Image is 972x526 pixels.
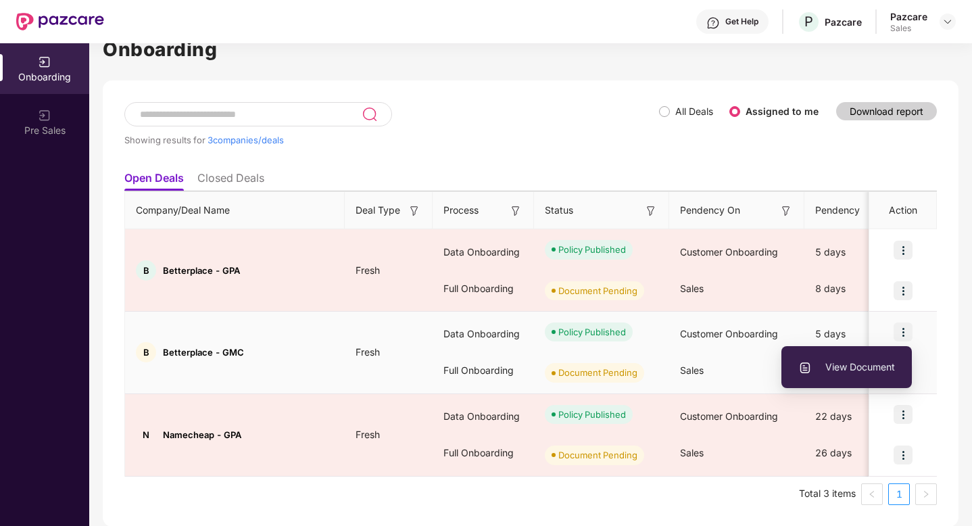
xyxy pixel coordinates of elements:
[433,435,534,471] div: Full Onboarding
[345,346,391,358] span: Fresh
[558,325,626,339] div: Policy Published
[798,360,895,375] span: View Document
[103,34,958,64] h1: Onboarding
[888,483,910,505] li: 1
[804,192,906,229] th: Pendency
[558,243,626,256] div: Policy Published
[804,234,906,270] div: 5 days
[136,260,156,281] div: B
[124,135,659,145] div: Showing results for
[362,106,377,122] img: svg+xml;base64,PHN2ZyB3aWR0aD0iMjQiIGhlaWdodD0iMjUiIHZpZXdCb3g9IjAgMCAyNCAyNSIgZmlsbD0ibm9uZSIgeG...
[746,105,819,117] label: Assigned to me
[804,316,906,352] div: 5 days
[922,490,930,498] span: right
[825,16,862,28] div: Pazcare
[433,398,534,435] div: Data Onboarding
[798,361,812,375] img: svg+xml;base64,PHN2ZyBpZD0iVXBsb2FkX0xvZ3MiIGRhdGEtbmFtZT0iVXBsb2FkIExvZ3MiIHhtbG5zPSJodHRwOi8vd3...
[163,429,241,440] span: Namecheap - GPA
[861,483,883,505] li: Previous Page
[815,203,884,218] span: Pendency
[163,265,240,276] span: Betterplace - GPA
[680,364,704,376] span: Sales
[558,366,637,379] div: Document Pending
[804,435,906,471] div: 26 days
[16,13,104,30] img: New Pazcare Logo
[915,483,937,505] button: right
[433,352,534,389] div: Full Onboarding
[38,55,51,69] img: svg+xml;base64,PHN2ZyB3aWR0aD0iMjAiIGhlaWdodD0iMjAiIHZpZXdCb3g9IjAgMCAyMCAyMCIgZmlsbD0ibm9uZSIgeG...
[345,264,391,276] span: Fresh
[942,16,953,27] img: svg+xml;base64,PHN2ZyBpZD0iRHJvcGRvd24tMzJ4MzIiIHhtbG5zPSJodHRwOi8vd3d3LnczLm9yZy8yMDAwL3N2ZyIgd2...
[345,429,391,440] span: Fresh
[558,284,637,297] div: Document Pending
[804,270,906,307] div: 8 days
[836,102,937,120] button: Download report
[163,347,244,358] span: Betterplace - GMC
[680,283,704,294] span: Sales
[706,16,720,30] img: svg+xml;base64,PHN2ZyBpZD0iSGVscC0zMngzMiIgeG1sbnM9Imh0dHA6Ly93d3cudzMub3JnLzIwMDAvc3ZnIiB3aWR0aD...
[894,241,913,260] img: icon
[894,405,913,424] img: icon
[804,398,906,435] div: 22 days
[680,246,778,258] span: Customer Onboarding
[644,204,658,218] img: svg+xml;base64,PHN2ZyB3aWR0aD0iMTYiIGhlaWdodD0iMTYiIHZpZXdCb3g9IjAgMCAxNiAxNiIgZmlsbD0ibm9uZSIgeG...
[408,204,421,218] img: svg+xml;base64,PHN2ZyB3aWR0aD0iMTYiIGhlaWdodD0iMTYiIHZpZXdCb3g9IjAgMCAxNiAxNiIgZmlsbD0ibm9uZSIgeG...
[725,16,758,27] div: Get Help
[38,109,51,122] img: svg+xml;base64,PHN2ZyB3aWR0aD0iMjAiIGhlaWdodD0iMjAiIHZpZXdCb3g9IjAgMCAyMCAyMCIgZmlsbD0ibm9uZSIgeG...
[894,322,913,341] img: icon
[889,484,909,504] a: 1
[197,171,264,191] li: Closed Deals
[868,490,876,498] span: left
[558,408,626,421] div: Policy Published
[433,270,534,307] div: Full Onboarding
[433,234,534,270] div: Data Onboarding
[915,483,937,505] li: Next Page
[545,203,573,218] span: Status
[136,342,156,362] div: B
[433,316,534,352] div: Data Onboarding
[680,328,778,339] span: Customer Onboarding
[558,448,637,462] div: Document Pending
[861,483,883,505] button: left
[675,105,713,117] label: All Deals
[443,203,479,218] span: Process
[894,446,913,464] img: icon
[356,203,400,218] span: Deal Type
[124,171,184,191] li: Open Deals
[680,410,778,422] span: Customer Onboarding
[890,23,927,34] div: Sales
[799,483,856,505] li: Total 3 items
[779,204,793,218] img: svg+xml;base64,PHN2ZyB3aWR0aD0iMTYiIGhlaWdodD0iMTYiIHZpZXdCb3g9IjAgMCAxNiAxNiIgZmlsbD0ibm9uZSIgeG...
[890,10,927,23] div: Pazcare
[509,204,523,218] img: svg+xml;base64,PHN2ZyB3aWR0aD0iMTYiIGhlaWdodD0iMTYiIHZpZXdCb3g9IjAgMCAxNiAxNiIgZmlsbD0ibm9uZSIgeG...
[804,14,813,30] span: P
[680,447,704,458] span: Sales
[136,425,156,445] div: N
[869,192,937,229] th: Action
[894,281,913,300] img: icon
[680,203,740,218] span: Pendency On
[125,192,345,229] th: Company/Deal Name
[208,135,284,145] span: 3 companies/deals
